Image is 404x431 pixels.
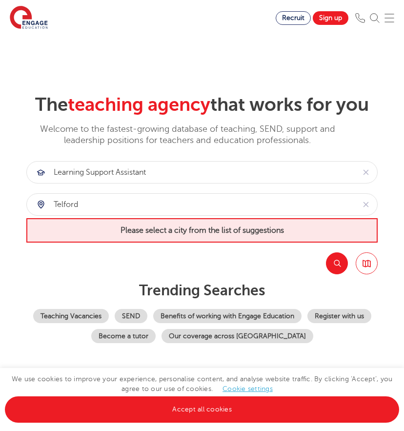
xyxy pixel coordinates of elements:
[162,329,313,343] a: Our coverage across [GEOGRAPHIC_DATA]
[33,309,109,323] a: Teaching Vacancies
[222,385,273,392] a: Cookie settings
[307,309,371,323] a: Register with us
[355,194,377,215] button: Clear
[26,123,348,146] p: Welcome to the fastest-growing database of teaching, SEND, support and leadership positions for t...
[26,218,378,243] span: Please select a city from the list of suggestions
[326,252,348,274] button: Search
[153,309,302,323] a: Benefits of working with Engage Education
[5,375,399,413] span: We use cookies to improve your experience, personalise content, and analyse website traffic. By c...
[282,14,304,21] span: Recruit
[10,6,48,30] img: Engage Education
[27,194,355,215] input: Submit
[26,193,378,216] div: Submit
[26,282,378,299] p: Trending searches
[91,329,156,343] a: Become a tutor
[355,162,377,183] button: Clear
[384,13,394,23] img: Mobile Menu
[370,13,380,23] img: Search
[355,13,365,23] img: Phone
[313,11,348,25] a: Sign up
[27,162,355,183] input: Submit
[276,11,311,25] a: Recruit
[26,161,378,184] div: Submit
[5,396,399,423] a: Accept all cookies
[68,94,210,115] span: teaching agency
[26,94,378,116] h2: The that works for you
[115,309,147,323] a: SEND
